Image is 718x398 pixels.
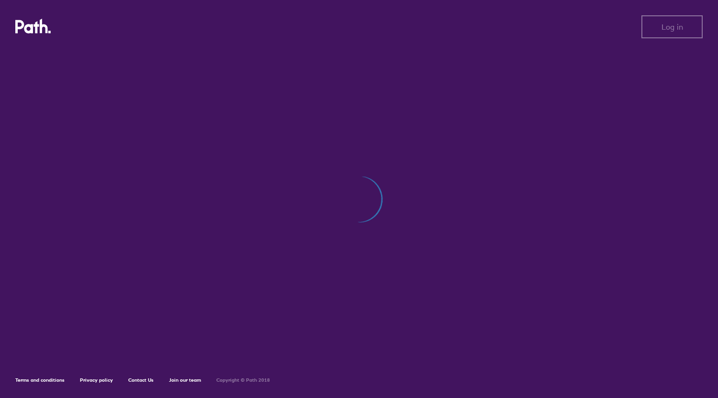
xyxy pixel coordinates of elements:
[641,15,703,38] button: Log in
[80,377,113,383] a: Privacy policy
[662,23,683,31] span: Log in
[128,377,154,383] a: Contact Us
[216,377,270,383] h6: Copyright © Path 2018
[169,377,201,383] a: Join our team
[15,377,65,383] a: Terms and conditions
